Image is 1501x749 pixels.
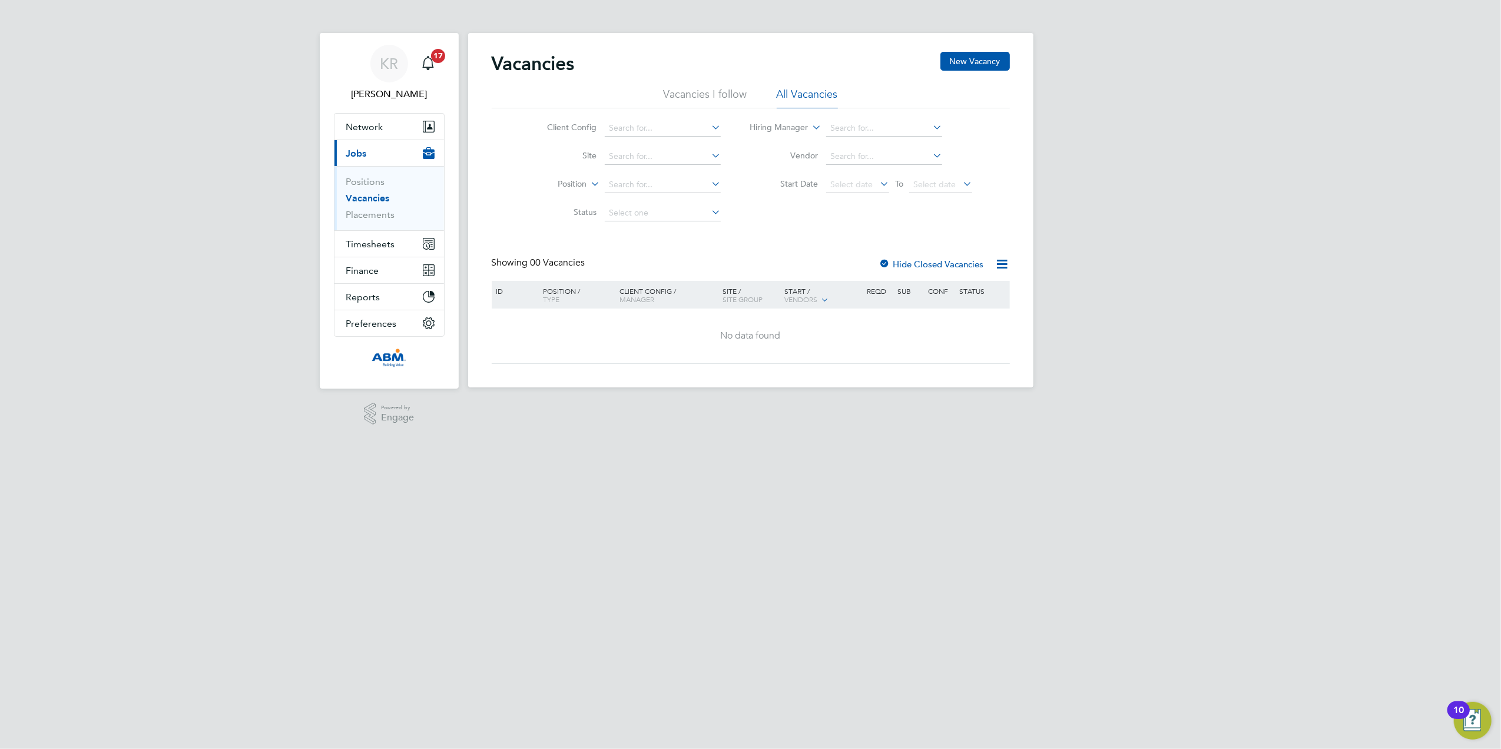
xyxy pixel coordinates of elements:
nav: Main navigation [320,33,459,389]
label: Vendor [750,150,818,161]
span: Finance [346,265,379,276]
span: Type [543,294,559,304]
div: Jobs [334,166,444,230]
button: Timesheets [334,231,444,257]
div: ID [493,281,535,301]
button: New Vacancy [940,52,1010,71]
div: Sub [894,281,925,301]
a: Go to home page [334,349,445,367]
button: Open Resource Center, 10 new notifications [1454,702,1492,740]
span: To [892,176,907,191]
input: Search for... [605,120,721,137]
div: Conf [926,281,956,301]
label: Start Date [750,178,818,189]
div: Reqd [864,281,894,301]
span: Preferences [346,318,397,329]
div: Position / [534,281,617,309]
label: Site [529,150,597,161]
label: Status [529,207,597,217]
div: Client Config / [617,281,720,309]
span: Vendors [784,294,817,304]
label: Hiring Manager [740,122,808,134]
h2: Vacancies [492,52,575,75]
img: abm1-logo-retina.png [372,349,406,367]
span: Select date [913,179,956,190]
span: Powered by [381,403,414,413]
span: Kirsty Roach [334,87,445,101]
a: 17 [416,45,440,82]
a: Positions [346,176,385,187]
button: Preferences [334,310,444,336]
div: Site / [720,281,781,309]
span: Site Group [723,294,763,304]
button: Network [334,114,444,140]
div: Start / [781,281,864,310]
span: Manager [619,294,654,304]
span: Jobs [346,148,367,159]
span: Timesheets [346,238,395,250]
a: Vacancies [346,193,390,204]
div: 10 [1453,710,1464,725]
button: Reports [334,284,444,310]
input: Search for... [826,120,942,137]
span: 00 Vacancies [531,257,585,269]
input: Search for... [826,148,942,165]
span: Reports [346,291,380,303]
div: Status [956,281,1008,301]
input: Search for... [605,148,721,165]
a: KR[PERSON_NAME] [334,45,445,101]
span: Engage [381,413,414,423]
label: Hide Closed Vacancies [879,258,984,270]
li: All Vacancies [777,87,838,108]
input: Search for... [605,177,721,193]
label: Position [519,178,587,190]
button: Jobs [334,140,444,166]
span: Network [346,121,383,132]
label: Client Config [529,122,597,132]
div: Showing [492,257,588,269]
input: Select one [605,205,721,221]
div: No data found [493,330,1008,342]
span: 17 [431,49,445,63]
li: Vacancies I follow [664,87,747,108]
span: KR [380,56,398,71]
button: Finance [334,257,444,283]
a: Powered byEngage [364,403,414,425]
span: Select date [830,179,873,190]
a: Placements [346,209,395,220]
